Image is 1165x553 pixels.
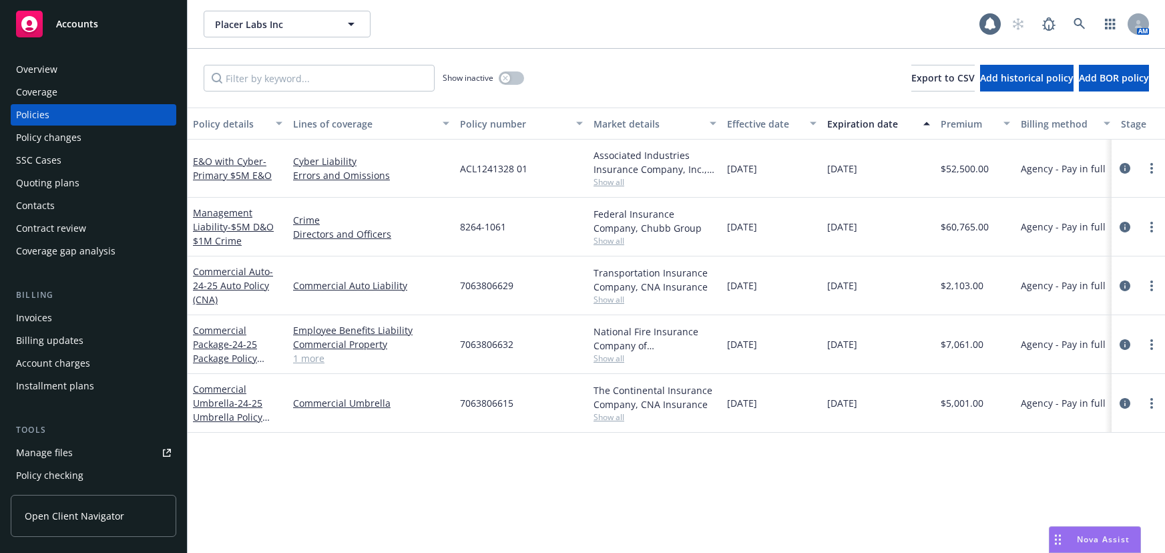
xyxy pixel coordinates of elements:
div: Effective date [727,117,802,131]
button: Market details [588,108,722,140]
span: Add BOR policy [1079,71,1149,84]
a: Commercial Property [293,337,449,351]
span: Open Client Navigator [25,509,124,523]
span: [DATE] [727,220,757,234]
button: Placer Labs Inc [204,11,371,37]
button: Nova Assist [1049,526,1141,553]
span: Agency - Pay in full [1021,162,1106,176]
span: 7063806629 [460,279,513,293]
div: Policy number [460,117,568,131]
button: Billing method [1015,108,1116,140]
a: Account charges [11,353,176,374]
button: Lines of coverage [288,108,455,140]
div: Overview [16,59,57,80]
a: Employee Benefits Liability [293,323,449,337]
div: Contacts [16,195,55,216]
span: Show all [594,411,716,423]
div: Coverage [16,81,57,103]
div: Premium [941,117,995,131]
a: more [1144,395,1160,411]
div: Coverage gap analysis [16,240,115,262]
div: Billing method [1021,117,1096,131]
span: ACL1241328 01 [460,162,527,176]
a: E&O with Cyber [193,155,272,182]
a: more [1144,160,1160,176]
a: Commercial Auto [193,265,273,306]
a: Manage files [11,442,176,464]
a: Contacts [11,195,176,216]
button: Premium [935,108,1015,140]
a: Start snowing [1005,11,1031,37]
span: 8264-1061 [460,220,506,234]
a: Billing updates [11,330,176,351]
a: Coverage gap analysis [11,240,176,262]
span: - 24-25 Umbrella Policy $5M (CNA) [193,397,270,437]
a: Accounts [11,5,176,43]
a: Report a Bug [1035,11,1062,37]
div: Invoices [16,307,52,329]
span: [DATE] [827,220,857,234]
div: Associated Industries Insurance Company, Inc., AmTrust Financial Services, RT Specialty Insurance... [594,148,716,176]
span: Agency - Pay in full [1021,220,1106,234]
a: Policy checking [11,465,176,486]
a: Directors and Officers [293,227,449,241]
span: $60,765.00 [941,220,989,234]
span: Nova Assist [1077,534,1130,545]
a: more [1144,219,1160,235]
div: Account charges [16,353,90,374]
span: $7,061.00 [941,337,983,351]
span: Agency - Pay in full [1021,396,1106,410]
span: Show all [594,294,716,305]
span: [DATE] [827,279,857,293]
div: Market details [594,117,702,131]
input: Filter by keyword... [204,65,435,91]
a: Overview [11,59,176,80]
span: Agency - Pay in full [1021,337,1106,351]
div: Policies [16,104,49,126]
a: circleInformation [1117,219,1133,235]
a: Quoting plans [11,172,176,194]
button: Policy number [455,108,588,140]
a: Switch app [1097,11,1124,37]
span: - 24-25 Auto Policy (CNA) [193,265,273,306]
div: Expiration date [827,117,915,131]
div: National Fire Insurance Company of [GEOGRAPHIC_DATA], CNA Insurance [594,325,716,353]
span: Placer Labs Inc [215,17,330,31]
a: Commercial Umbrella [293,396,449,410]
button: Expiration date [822,108,935,140]
a: Cyber Liability [293,154,449,168]
a: Search [1066,11,1093,37]
a: 1 more [293,351,449,365]
div: Policy changes [16,127,81,148]
a: Management Liability [193,206,274,247]
span: [DATE] [727,279,757,293]
span: Show all [594,176,716,188]
div: Stage [1121,117,1162,131]
div: Lines of coverage [293,117,435,131]
a: circleInformation [1117,337,1133,353]
span: [DATE] [727,162,757,176]
span: $52,500.00 [941,162,989,176]
span: [DATE] [827,337,857,351]
div: Federal Insurance Company, Chubb Group [594,207,716,235]
span: Agency - Pay in full [1021,279,1106,293]
span: 7063806632 [460,337,513,351]
div: Policy checking [16,465,83,486]
span: $5,001.00 [941,396,983,410]
div: Contract review [16,218,86,239]
a: more [1144,278,1160,294]
a: Contract review [11,218,176,239]
span: Show inactive [443,72,493,83]
div: Quoting plans [16,172,79,194]
a: Crime [293,213,449,227]
a: Commercial Auto Liability [293,279,449,293]
button: Policy details [188,108,288,140]
div: Manage files [16,442,73,464]
div: Drag to move [1050,527,1066,552]
a: circleInformation [1117,278,1133,294]
a: Policies [11,104,176,126]
span: Show all [594,353,716,364]
span: [DATE] [727,396,757,410]
div: Billing updates [16,330,83,351]
div: The Continental Insurance Company, CNA Insurance [594,383,716,411]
